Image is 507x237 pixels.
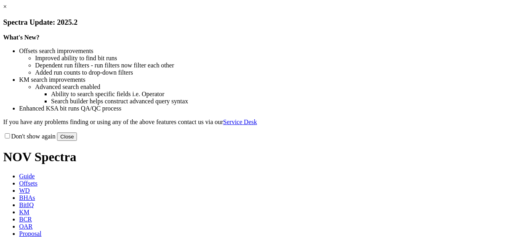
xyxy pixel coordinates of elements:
h1: NOV Spectra [3,150,504,164]
span: Proposal [19,230,41,237]
span: WD [19,187,30,194]
span: Guide [19,173,35,180]
li: Offsets search improvements [19,47,504,55]
label: Don't show again [3,133,55,140]
li: Added run counts to drop-down filters [35,69,504,76]
span: OAR [19,223,33,230]
li: Dependent run filters - run filters now filter each other [35,62,504,69]
span: KM [19,209,29,215]
h3: Spectra Update: 2025.2 [3,18,504,27]
span: BitIQ [19,201,33,208]
input: Don't show again [5,133,10,138]
a: Service Desk [223,118,257,125]
li: Enhanced KSA bit runs QA/QC process [19,105,504,112]
span: Offsets [19,180,37,187]
li: KM search improvements [19,76,504,83]
strong: What's New? [3,34,39,41]
span: BCR [19,216,32,223]
li: Ability to search specific fields i.e. Operator [51,91,504,98]
span: BHAs [19,194,35,201]
a: × [3,3,7,10]
li: Advanced search enabled [35,83,504,91]
li: Improved ability to find bit runs [35,55,504,62]
li: Search builder helps construct advanced query syntax [51,98,504,105]
p: If you have any problems finding or using any of the above features contact us via our [3,118,504,126]
button: Close [57,132,77,141]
